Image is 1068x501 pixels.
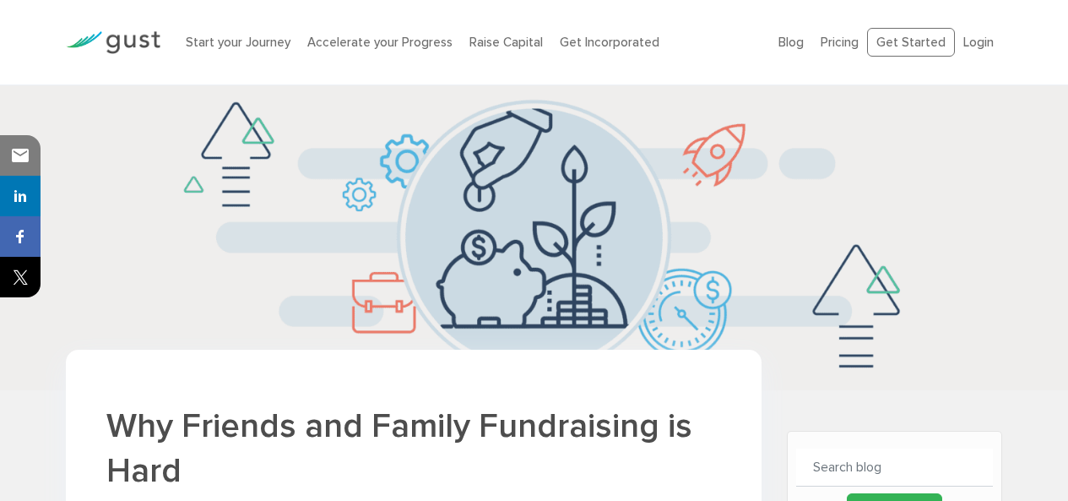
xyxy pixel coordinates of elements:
[66,31,160,54] img: Gust Logo
[560,35,659,50] a: Get Incorporated
[469,35,543,50] a: Raise Capital
[963,35,994,50] a: Login
[778,35,804,50] a: Blog
[867,28,955,57] a: Get Started
[186,35,290,50] a: Start your Journey
[307,35,453,50] a: Accelerate your Progress
[821,35,859,50] a: Pricing
[106,404,721,493] h1: Why Friends and Family Fundraising is Hard
[796,449,993,487] input: Search blog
